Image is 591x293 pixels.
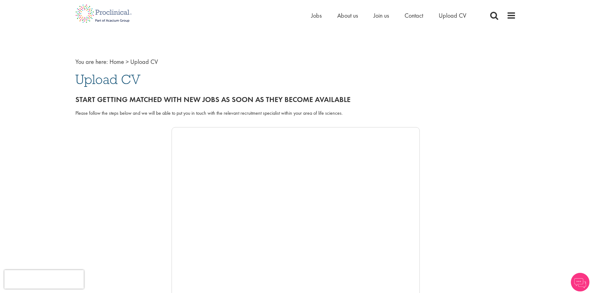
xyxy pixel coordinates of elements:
[126,58,129,66] span: >
[311,11,322,20] a: Jobs
[110,58,124,66] a: breadcrumb link
[75,95,516,104] h2: Start getting matched with new jobs as soon as they become available
[4,270,84,289] iframe: reCAPTCHA
[75,110,516,117] div: Please follow the steps below and we will be able to put you in touch with the relevant recruitme...
[405,11,423,20] a: Contact
[75,71,141,88] span: Upload CV
[337,11,358,20] a: About us
[374,11,389,20] a: Join us
[439,11,466,20] a: Upload CV
[130,58,158,66] span: Upload CV
[571,273,589,291] img: Chatbot
[75,58,108,66] span: You are here:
